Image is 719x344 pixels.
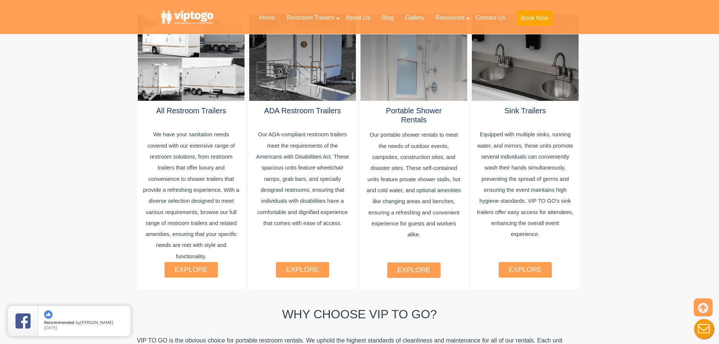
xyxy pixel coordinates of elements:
[286,265,319,273] a: explore
[44,320,125,325] span: by
[15,313,31,329] img: Review Rating
[44,310,52,319] img: thumbs up icon
[340,9,376,26] a: About Us
[281,9,340,26] a: Restroom Trailers
[253,9,281,26] a: Home
[137,306,582,322] h2: Why Choose VIP To GO?
[517,11,552,26] button: Book Now
[80,319,113,325] span: [PERSON_NAME]
[143,129,240,265] p: We have your sanitation needs covered with our extensive range of restroom solutions, from restro...
[689,314,719,344] button: Live Chat
[397,266,430,274] a: explore
[376,9,399,26] a: Blog
[508,265,542,273] a: explore
[386,106,442,124] a: Portable Shower Rentals
[399,9,430,26] a: Gallery
[156,106,226,115] a: All Restroom Trailers
[264,106,341,115] a: ADA Restroom Trailers
[504,106,546,115] a: Sink Trailers
[174,265,208,273] a: explore
[254,129,351,265] p: Our ADA-compliant restroom trailers meet the requirements of the Americans with Disabilities Act....
[44,325,57,330] span: [DATE]
[470,9,511,26] a: Contact Us
[44,319,74,325] span: Recommended
[365,130,462,265] p: Our portable shower rentals to meet the needs of outdoor events, campsites, construction sites, a...
[477,129,574,265] p: Equipped with multiple sinks, running water, and mirrors, these units promote several individuals...
[430,9,470,26] a: Resources
[511,9,558,30] a: Book Now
